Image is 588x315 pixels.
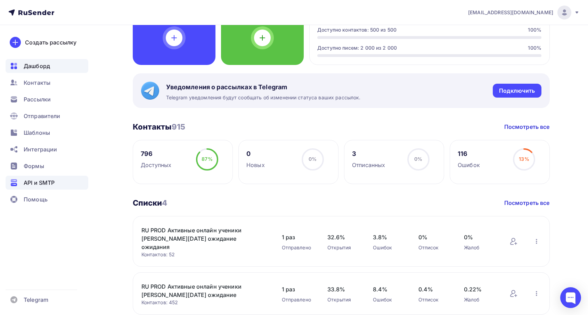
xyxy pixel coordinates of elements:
[528,44,541,51] div: 100%
[6,59,88,73] a: Дашборд
[327,296,359,303] div: Открытия
[24,296,48,304] span: Telegram
[464,244,496,251] div: Жалоб
[504,123,550,131] a: Посмотреть все
[246,150,265,158] div: 0
[133,122,186,132] h3: Контакты
[24,95,51,103] span: Рассылки
[24,78,50,87] span: Контакты
[6,126,88,140] a: Шаблоны
[141,161,171,169] div: Доступных
[317,26,397,33] div: Доступно контактов: 500 из 500
[418,233,450,241] span: 0%
[141,251,268,258] div: Контактов: 52
[282,244,313,251] div: Отправлено
[327,244,359,251] div: Открытия
[352,161,385,169] div: Отписанных
[6,159,88,173] a: Формы
[172,122,185,131] span: 915
[141,299,268,306] div: Контактов: 452
[418,296,450,303] div: Отписок
[352,150,385,158] div: 3
[24,129,50,137] span: Шаблоны
[6,76,88,90] a: Контакты
[317,44,397,51] div: Доступно писем: 2 000 из 2 000
[309,156,317,162] span: 0%
[464,233,496,241] span: 0%
[327,285,359,293] span: 33.8%
[246,161,265,169] div: Новых
[282,285,313,293] span: 1 раз
[373,244,405,251] div: Ошибок
[162,198,167,207] span: 4
[499,87,535,95] div: Подключить
[519,156,529,162] span: 13%
[282,233,313,241] span: 1 раз
[282,296,313,303] div: Отправлено
[468,6,580,19] a: [EMAIL_ADDRESS][DOMAIN_NAME]
[373,296,405,303] div: Ошибок
[24,162,44,170] span: Формы
[25,38,76,47] div: Создать рассылку
[166,94,361,101] span: Telegram уведомления будут сообщать об изменении статуса ваших рассылок.
[202,156,212,162] span: 87%
[166,83,361,91] span: Уведомления о рассылках в Telegram
[464,296,496,303] div: Жалоб
[133,198,168,208] h3: Списки
[327,233,359,241] span: 32.6%
[458,150,480,158] div: 116
[141,226,260,251] a: RU PROD Активные онлайн ученики [PERSON_NAME][DATE] ожидание ожидания
[373,233,405,241] span: 3.8%
[418,244,450,251] div: Отписок
[468,9,553,16] span: [EMAIL_ADDRESS][DOMAIN_NAME]
[504,199,550,207] a: Посмотреть все
[141,282,260,299] a: RU PROD Активные онлайн ученики [PERSON_NAME][DATE] ожидание
[6,92,88,106] a: Рассылки
[24,112,60,120] span: Отправители
[414,156,422,162] span: 0%
[24,195,48,204] span: Помощь
[6,109,88,123] a: Отправители
[464,285,496,293] span: 0.22%
[141,150,171,158] div: 796
[373,285,405,293] span: 8.4%
[528,26,541,33] div: 100%
[24,179,55,187] span: API и SMTP
[24,62,50,70] span: Дашборд
[24,145,57,154] span: Интеграции
[458,161,480,169] div: Ошибок
[418,285,450,293] span: 0.4%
